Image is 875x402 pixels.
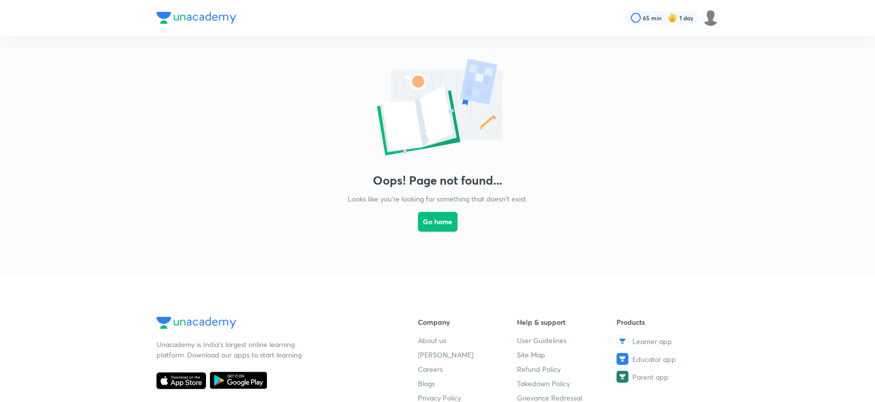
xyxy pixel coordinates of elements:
a: Careers [418,364,517,374]
img: Educator app [617,353,628,365]
img: Vivek Patil [702,9,719,26]
a: Refund Policy [517,364,617,374]
a: Learner app [617,335,716,347]
h6: Products [617,317,716,327]
img: streak [668,13,677,23]
a: [PERSON_NAME] [418,350,517,360]
a: About us [418,335,517,346]
a: Blogs [418,378,517,389]
span: Careers [418,364,443,374]
span: Educator app [632,354,676,364]
h6: Help & support [517,317,617,327]
h3: Oops! Page not found... [373,173,502,188]
img: error [339,55,537,161]
img: Parent app [617,371,628,383]
img: Learner app [617,335,628,347]
a: Takedown Policy [517,378,617,389]
a: Site Map [517,350,617,360]
a: Company Logo [156,317,386,331]
h6: Company [418,317,517,327]
span: Parent app [632,372,669,382]
a: Go home [418,204,458,257]
a: Parent app [617,371,716,383]
span: Learner app [632,336,672,347]
button: Go home [418,212,458,232]
p: Unacademy is India’s largest online learning platform. Download our apps to start learning [156,339,305,360]
img: Company Logo [156,12,236,24]
img: Company Logo [156,317,236,329]
p: Looks like you're looking for something that doesn't exist. [348,194,527,204]
a: Educator app [617,353,716,365]
a: User Guidelines [517,335,617,346]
